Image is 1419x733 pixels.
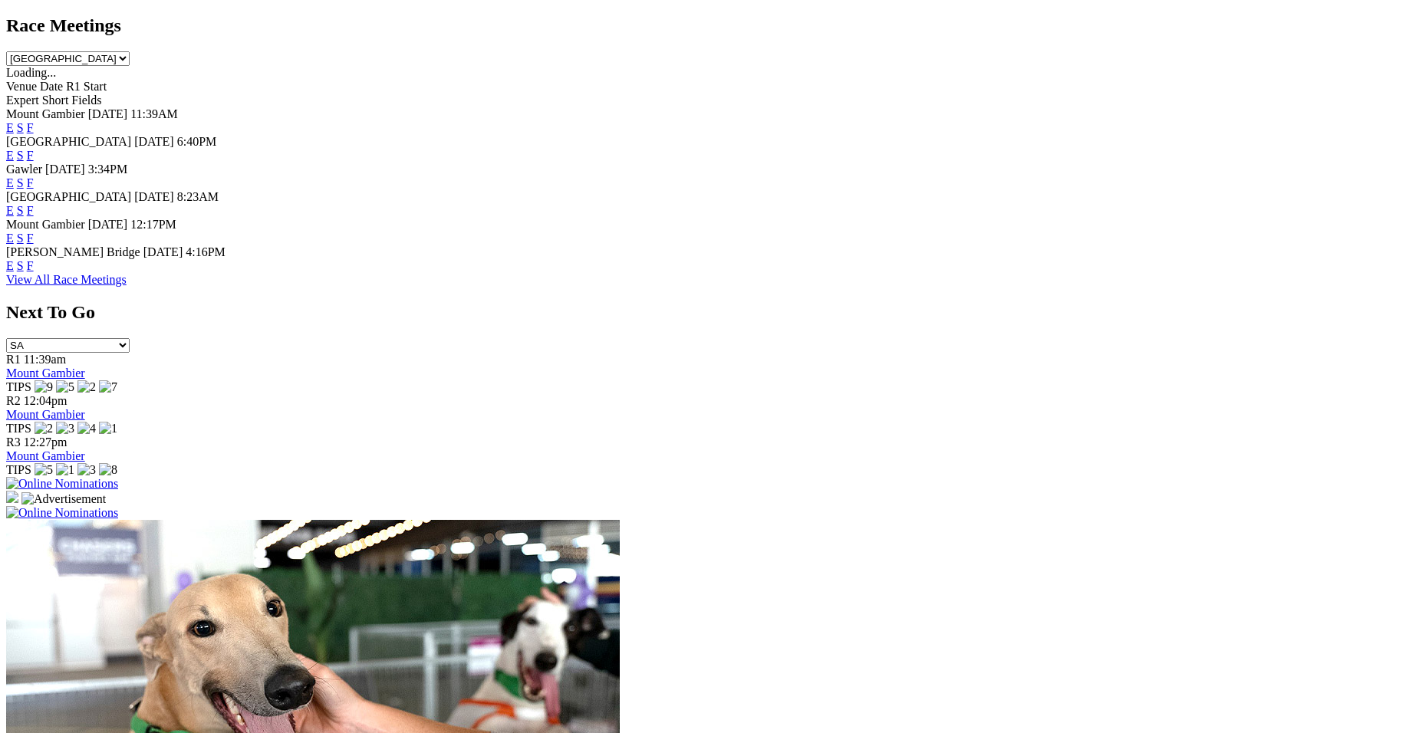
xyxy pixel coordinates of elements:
a: E [6,121,14,134]
img: Online Nominations [6,477,118,491]
span: Date [40,80,63,93]
h2: Next To Go [6,302,1413,323]
a: View All Race Meetings [6,273,127,286]
img: 5 [35,463,53,477]
span: 4:16PM [186,245,226,258]
span: 12:27pm [24,436,67,449]
img: 1 [56,463,74,477]
a: F [27,232,34,245]
span: [DATE] [88,218,128,231]
a: F [27,176,34,189]
span: [DATE] [134,135,174,148]
img: 1 [99,422,117,436]
a: F [27,204,34,217]
img: 7 [99,380,117,394]
span: R3 [6,436,21,449]
span: Expert [6,94,39,107]
img: 9 [35,380,53,394]
span: Fields [71,94,101,107]
a: S [17,121,24,134]
span: TIPS [6,380,31,393]
a: S [17,204,24,217]
a: E [6,232,14,245]
img: 2 [35,422,53,436]
a: S [17,259,24,272]
a: E [6,176,14,189]
a: E [6,149,14,162]
a: S [17,232,24,245]
a: Mount Gambier [6,408,85,421]
img: 15187_Greyhounds_GreysPlayCentral_Resize_SA_WebsiteBanner_300x115_2025.jpg [6,491,18,503]
span: Gawler [6,163,42,176]
img: 8 [99,463,117,477]
img: Advertisement [21,492,106,506]
img: Online Nominations [6,506,118,520]
span: 12:17PM [130,218,176,231]
span: Short [42,94,69,107]
span: R1 Start [66,80,107,93]
img: 3 [56,422,74,436]
a: S [17,176,24,189]
h2: Race Meetings [6,15,1413,36]
span: TIPS [6,422,31,435]
span: [GEOGRAPHIC_DATA] [6,135,131,148]
span: Mount Gambier [6,218,85,231]
span: Loading... [6,66,56,79]
a: E [6,259,14,272]
span: [DATE] [143,245,183,258]
span: [DATE] [134,190,174,203]
a: E [6,204,14,217]
span: 12:04pm [24,394,67,407]
a: S [17,149,24,162]
span: 3:34PM [88,163,128,176]
img: 4 [77,422,96,436]
span: [DATE] [88,107,128,120]
a: Mount Gambier [6,449,85,462]
span: Mount Gambier [6,107,85,120]
img: 3 [77,463,96,477]
a: F [27,121,34,134]
img: 5 [56,380,74,394]
span: 11:39am [24,353,66,366]
span: 6:40PM [177,135,217,148]
span: R1 [6,353,21,366]
a: F [27,259,34,272]
span: [GEOGRAPHIC_DATA] [6,190,131,203]
a: F [27,149,34,162]
span: TIPS [6,463,31,476]
span: 8:23AM [177,190,219,203]
span: [DATE] [45,163,85,176]
a: Mount Gambier [6,366,85,380]
span: 11:39AM [130,107,178,120]
span: R2 [6,394,21,407]
img: 2 [77,380,96,394]
span: [PERSON_NAME] Bridge [6,245,140,258]
span: Venue [6,80,37,93]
